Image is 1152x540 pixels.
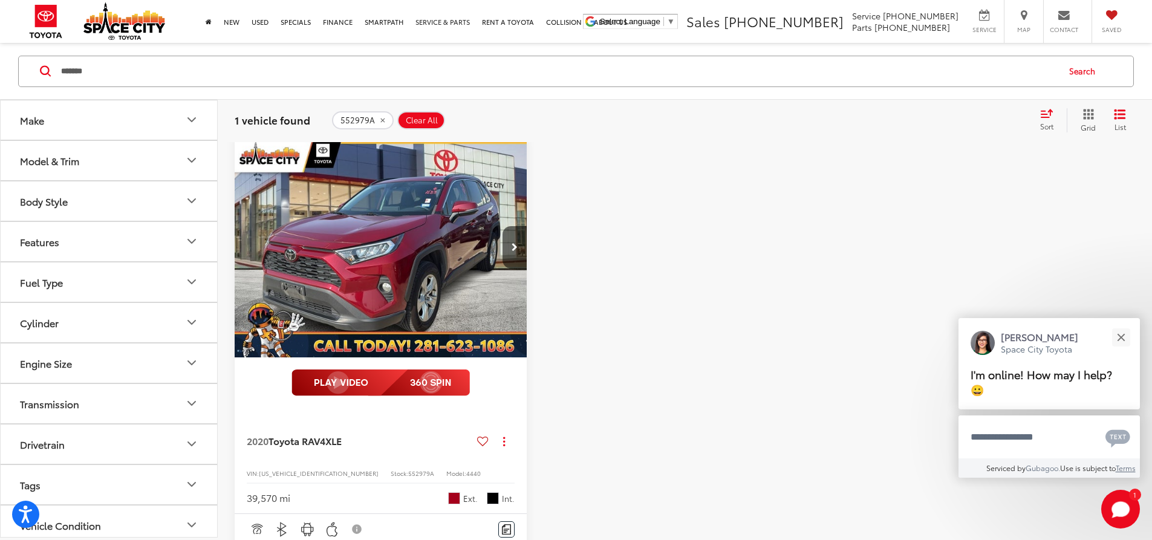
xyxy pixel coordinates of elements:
[1058,56,1113,86] button: Search
[883,10,958,22] span: [PHONE_NUMBER]
[852,21,872,33] span: Parts
[1010,25,1037,34] span: Map
[667,17,675,26] span: ▼
[247,434,268,447] span: 2020
[463,493,478,504] span: Ext.
[247,469,259,478] span: VIN:
[184,275,199,289] div: Fuel Type
[986,463,1026,473] span: Serviced by
[20,276,63,287] div: Fuel Type
[1001,343,1078,355] p: Space City Toyota
[498,521,515,538] button: Comments
[184,234,199,249] div: Features
[184,112,199,127] div: Make
[971,366,1112,397] span: I'm online! How may I help? 😀
[20,114,44,125] div: Make
[1067,108,1105,132] button: Grid View
[247,491,290,505] div: 39,570 mi
[1,302,218,342] button: CylinderCylinder
[184,477,199,492] div: Tags
[83,2,165,40] img: Space City Toyota
[408,469,434,478] span: 552979A
[1114,121,1126,131] span: List
[1,343,218,382] button: Engine SizeEngine Size
[234,138,528,357] div: 2020 Toyota RAV4 XLE 0
[184,315,199,330] div: Cylinder
[184,194,199,208] div: Body Style
[20,235,59,247] div: Features
[1050,25,1078,34] span: Contact
[20,397,79,409] div: Transmission
[20,438,65,449] div: Drivetrain
[600,17,660,26] span: Select Language
[1105,108,1135,132] button: List View
[1026,463,1060,473] a: Gubagoo.
[184,356,199,370] div: Engine Size
[958,415,1140,459] textarea: Type your message
[1,464,218,504] button: TagsTags
[663,17,664,26] span: ​
[1040,121,1053,131] span: Sort
[1,383,218,423] button: TransmissionTransmission
[234,138,528,357] a: 2020 Toyota RAV4 XLE2020 Toyota RAV4 XLE2020 Toyota RAV4 XLE2020 Toyota RAV4 XLE
[502,493,515,504] span: Int.
[958,318,1140,478] div: Close[PERSON_NAME]Space City ToyotaI'm online! How may I help? 😀Type your messageChat with SMSSen...
[249,522,264,537] img: Adaptive Cruise Control
[600,17,675,26] a: Select Language​
[1,100,218,139] button: MakeMake
[503,226,527,268] button: Next image
[247,434,472,447] a: 2020Toyota RAV4XLE
[20,195,68,206] div: Body Style
[184,437,199,451] div: Drivetrain
[1081,122,1096,132] span: Grid
[406,115,438,125] span: Clear All
[332,111,394,129] button: remove 552979A
[1034,108,1067,132] button: Select sort value
[493,431,515,452] button: Actions
[1,221,218,261] button: FeaturesFeatures
[1101,490,1140,529] svg: Start Chat
[20,316,59,328] div: Cylinder
[487,492,499,504] span: Black
[448,492,460,504] span: Ruby Flare Pearl
[686,11,720,31] span: Sales
[503,437,505,446] span: dropdown dots
[20,478,41,490] div: Tags
[184,396,199,411] div: Transmission
[971,25,998,34] span: Service
[1133,492,1136,497] span: 1
[502,524,512,535] img: Comments
[852,10,880,22] span: Service
[1101,490,1140,529] button: Toggle Chat Window
[275,522,290,537] img: Bluetooth®
[874,21,950,33] span: [PHONE_NUMBER]
[184,153,199,168] div: Model & Trim
[397,111,445,129] button: Clear All
[1,140,218,180] button: Model & TrimModel & Trim
[20,154,79,166] div: Model & Trim
[20,519,101,530] div: Vehicle Condition
[1,262,218,301] button: Fuel TypeFuel Type
[235,112,310,126] span: 1 vehicle found
[1001,330,1078,343] p: [PERSON_NAME]
[1116,463,1136,473] a: Terms
[340,115,375,125] span: 552979A
[1108,324,1134,350] button: Close
[325,522,340,537] img: Apple CarPlay
[391,469,408,478] span: Stock:
[300,522,315,537] img: Android Auto
[291,369,470,396] img: full motion video
[234,138,528,359] img: 2020 Toyota RAV4 XLE
[259,469,379,478] span: [US_VEHICLE_IDENTIFICATION_NUMBER]
[446,469,466,478] span: Model:
[184,518,199,532] div: Vehicle Condition
[1060,463,1116,473] span: Use is subject to
[724,11,844,31] span: [PHONE_NUMBER]
[1,181,218,220] button: Body StyleBody Style
[1105,428,1130,447] svg: Text
[20,357,72,368] div: Engine Size
[60,56,1058,85] input: Search by Make, Model, or Keyword
[268,434,325,447] span: Toyota RAV4
[1,424,218,463] button: DrivetrainDrivetrain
